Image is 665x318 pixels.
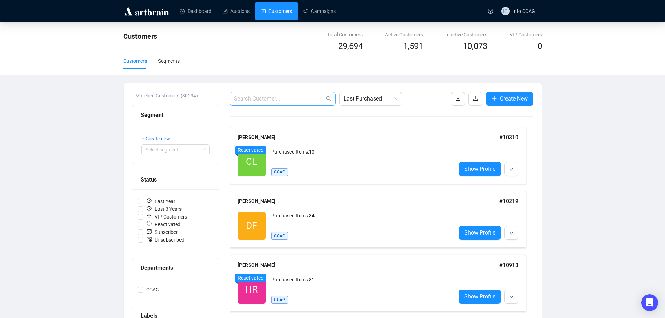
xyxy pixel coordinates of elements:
[473,96,478,101] span: upload
[143,286,162,294] span: CCAG
[403,40,423,53] span: 1,591
[123,32,157,40] span: Customers
[459,226,501,240] a: Show Profile
[271,212,450,226] div: Purchased Items: 34
[385,31,423,38] div: Active Customers
[246,219,257,233] span: DF
[464,228,495,237] span: Show Profile
[509,295,513,299] span: down
[338,40,363,53] span: 29,694
[455,96,461,101] span: download
[463,40,487,53] span: 10,073
[123,57,147,65] div: Customers
[510,31,542,38] div: VIP Customers
[246,155,257,169] span: CL
[445,31,487,38] div: Inactive Customers
[230,127,533,184] a: [PERSON_NAME]#10310CLReactivatedPurchased Items:10CCAGShow Profile
[271,232,288,240] span: CCAG
[180,2,212,20] a: Dashboard
[143,221,183,228] span: Reactivated
[459,290,501,304] a: Show Profile
[459,162,501,176] a: Show Profile
[343,92,398,105] span: Last Purchased
[158,57,180,65] div: Segments
[499,198,518,205] span: # 10219
[238,261,499,269] div: [PERSON_NAME]
[271,148,450,162] div: Purchased Items: 10
[271,276,450,290] div: Purchased Items: 81
[230,255,533,312] a: [PERSON_NAME]#10913HRReactivatedPurchased Items:81CCAGShow Profile
[238,275,264,281] span: Reactivated
[141,175,210,184] div: Status
[141,111,210,119] div: Segment
[499,134,518,141] span: # 10310
[509,231,513,235] span: down
[509,167,513,171] span: down
[234,95,325,103] input: Search Customer...
[245,282,258,297] span: HR
[143,236,187,244] span: Unsubscribed
[223,2,250,20] a: Auctions
[464,164,495,173] span: Show Profile
[486,92,533,106] button: Create New
[143,228,182,236] span: Subscribed
[143,198,178,205] span: Last Year
[271,168,288,176] span: CCAG
[142,135,170,142] span: + Create new
[141,133,176,144] button: + Create new
[143,213,190,221] span: VIP Customers
[327,31,363,38] div: Total Customers
[538,41,542,51] span: 0
[464,292,495,301] span: Show Profile
[499,262,518,268] span: # 10913
[123,6,170,17] img: logo
[500,94,528,103] span: Create New
[141,264,210,272] div: Departments
[271,296,288,304] span: CCAG
[238,133,499,141] div: [PERSON_NAME]
[135,92,219,99] div: Matched Customers (30234)
[512,8,535,14] span: Info CCAG
[230,191,533,248] a: [PERSON_NAME]#10219DFPurchased Items:34CCAGShow Profile
[261,2,292,20] a: Customers
[238,147,264,153] span: Reactivated
[488,9,493,14] span: question-circle
[492,96,497,101] span: plus
[238,197,499,205] div: [PERSON_NAME]
[143,205,184,213] span: Last 3 Years
[641,294,658,311] div: Open Intercom Messenger
[503,7,508,15] span: IC
[326,96,332,102] span: search
[303,2,336,20] a: Campaigns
